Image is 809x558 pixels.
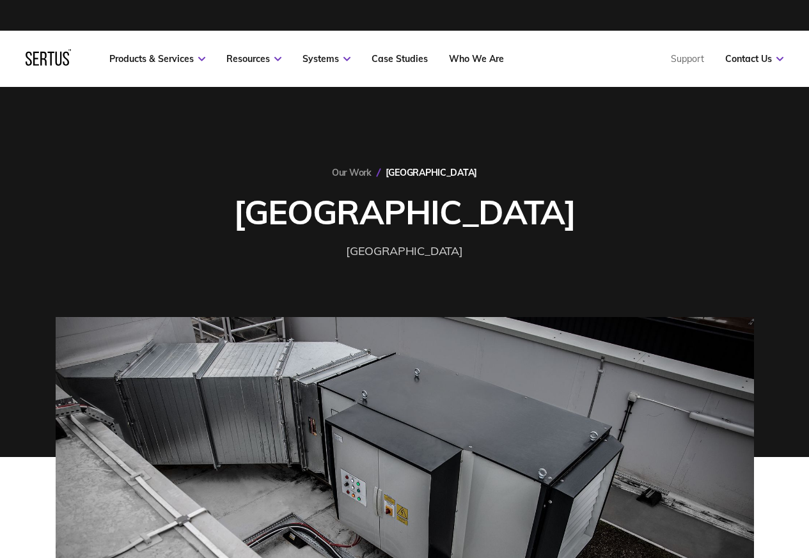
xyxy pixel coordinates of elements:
[302,53,350,65] a: Systems
[346,242,463,261] div: [GEOGRAPHIC_DATA]
[109,53,205,65] a: Products & Services
[226,53,281,65] a: Resources
[332,167,372,178] a: Our Work
[449,53,504,65] a: Who We Are
[671,53,704,65] a: Support
[725,53,783,65] a: Contact Us
[233,191,575,233] h1: [GEOGRAPHIC_DATA]
[372,53,428,65] a: Case Studies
